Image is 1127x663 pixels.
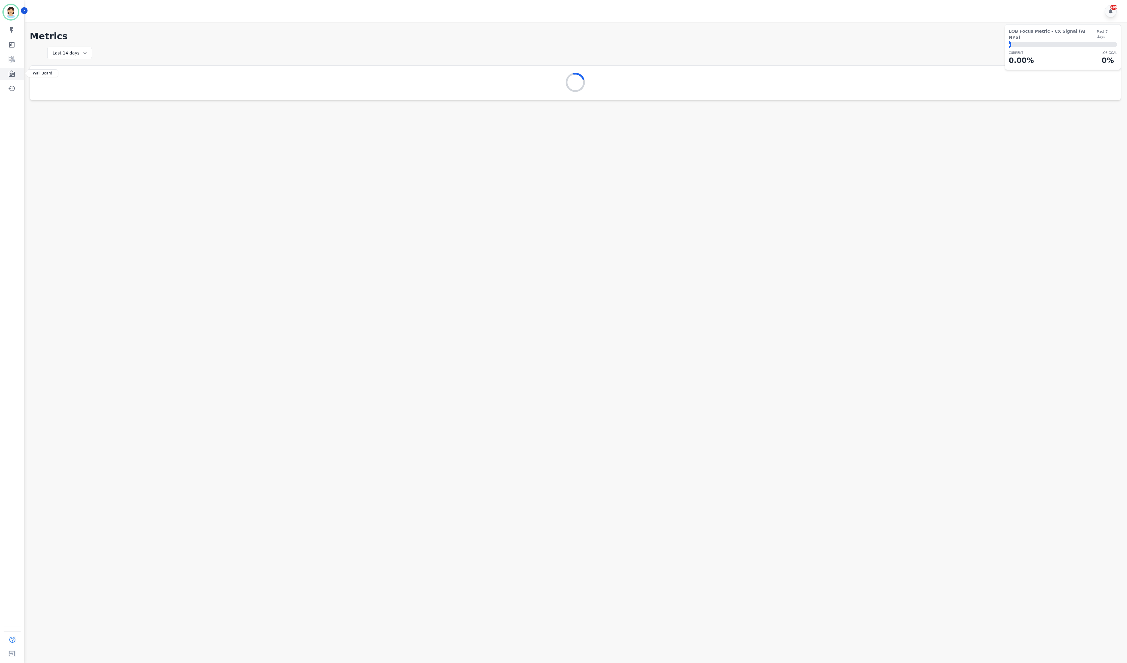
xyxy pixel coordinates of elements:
[1009,42,1011,47] div: ⬤
[30,31,1121,42] h1: Metrics
[1102,51,1117,55] p: LOB Goal
[4,5,18,19] img: Bordered avatar
[1009,28,1097,40] span: LOB Focus Metric - CX Signal (AI NPS)
[1009,51,1034,55] p: CURRENT
[1102,55,1117,66] p: 0 %
[47,47,92,59] div: Last 14 days
[1009,55,1034,66] p: 0.00 %
[1097,29,1117,39] span: Past 7 days
[1110,5,1117,10] div: +99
